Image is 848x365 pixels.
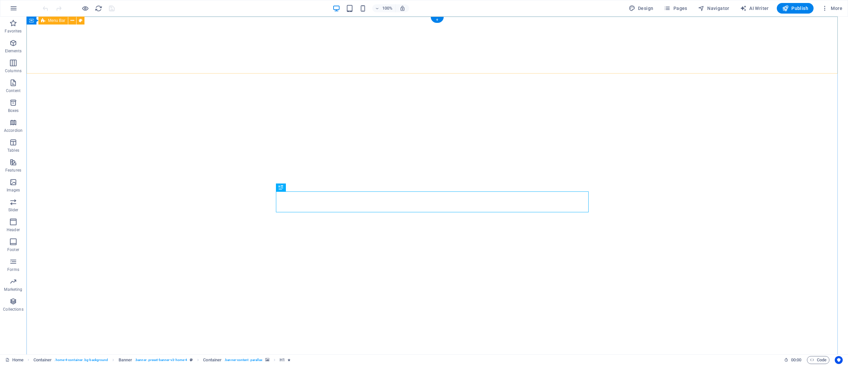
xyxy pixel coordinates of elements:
[5,28,22,34] p: Favorites
[372,4,396,12] button: 100%
[6,88,21,93] p: Content
[95,5,102,12] i: Reload page
[695,3,732,14] button: Navigator
[661,3,690,14] button: Pages
[784,356,802,364] h6: Session time
[629,5,654,12] span: Design
[626,3,656,14] button: Design
[8,108,19,113] p: Boxes
[782,5,808,12] span: Publish
[791,356,801,364] span: 00 00
[626,3,656,14] div: Design (Ctrl+Alt+Y)
[33,356,291,364] nav: breadcrumb
[203,356,222,364] span: Click to select. Double-click to edit
[7,227,20,233] p: Header
[698,5,729,12] span: Navigator
[8,207,19,213] p: Slider
[54,356,108,364] span: . home-4-container .bg-background
[7,247,19,252] p: Footer
[119,356,132,364] span: Click to select. Double-click to edit
[835,356,843,364] button: Usercentrics
[280,356,285,364] span: Click to select. Double-click to edit
[7,267,19,272] p: Forms
[382,4,393,12] h6: 100%
[48,19,65,23] span: Menu Bar
[5,68,22,74] p: Columns
[807,356,829,364] button: Code
[819,3,845,14] button: More
[3,307,23,312] p: Collections
[5,48,22,54] p: Elements
[4,287,22,292] p: Marketing
[399,5,405,11] i: On resize automatically adjust zoom level to fit chosen device.
[5,168,21,173] p: Features
[190,358,193,362] i: This element is a customizable preset
[4,128,23,133] p: Accordion
[796,357,797,362] span: :
[777,3,814,14] button: Publish
[288,358,291,362] i: Element contains an animation
[5,356,24,364] a: Click to cancel selection. Double-click to open Pages
[33,356,52,364] span: Click to select. Double-click to edit
[81,4,89,12] button: Click here to leave preview mode and continue editing
[7,148,19,153] p: Tables
[94,4,102,12] button: reload
[664,5,687,12] span: Pages
[740,5,769,12] span: AI Writer
[431,17,444,23] div: +
[7,187,20,193] p: Images
[265,358,269,362] i: This element contains a background
[737,3,771,14] button: AI Writer
[810,356,826,364] span: Code
[224,356,262,364] span: . banner-content .parallax
[821,5,842,12] span: More
[135,356,187,364] span: . banner .preset-banner-v3-home-4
